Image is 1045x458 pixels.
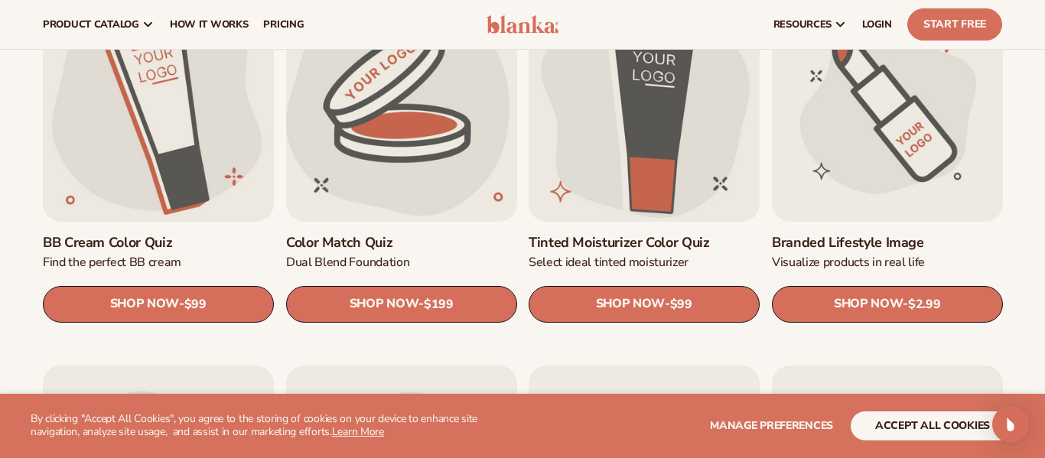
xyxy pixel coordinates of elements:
[487,15,558,34] img: logo
[286,233,517,251] a: Color Match Quiz
[710,418,833,433] span: Manage preferences
[833,297,902,311] span: SHOP NOW
[908,297,940,312] span: $2.99
[110,297,179,311] span: SHOP NOW
[529,286,760,323] a: SHOP NOW- $99
[184,297,207,312] span: $99
[992,406,1029,443] div: Open Intercom Messenger
[349,297,418,311] span: SHOP NOW
[43,233,274,251] a: BB Cream Color Quiz
[286,286,517,323] a: SHOP NOW- $199
[596,297,665,311] span: SHOP NOW
[43,286,274,323] a: SHOP NOW- $99
[263,18,304,31] span: pricing
[529,233,760,251] a: Tinted Moisturizer Color Quiz
[43,18,139,31] span: product catalog
[851,411,1014,440] button: accept all cookies
[710,411,833,440] button: Manage preferences
[772,286,1003,323] a: SHOP NOW- $2.99
[31,413,522,439] p: By clicking "Accept All Cookies", you agree to the storing of cookies on your device to enhance s...
[170,18,249,31] span: How It Works
[862,18,892,31] span: LOGIN
[907,8,1002,41] a: Start Free
[332,424,384,439] a: Learn More
[773,18,832,31] span: resources
[423,297,453,312] span: $199
[670,297,692,312] span: $99
[772,233,1003,251] a: Branded Lifestyle Image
